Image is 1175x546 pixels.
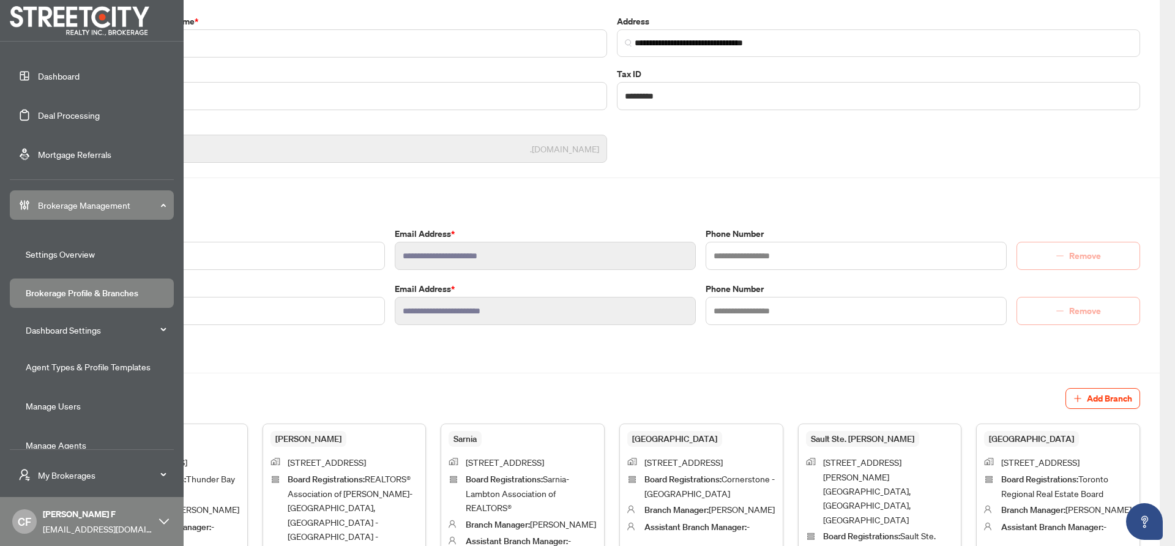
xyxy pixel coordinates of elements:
[10,6,149,36] img: logo
[644,522,747,533] span: Assistant Branch Manager :
[627,431,722,447] span: [GEOGRAPHIC_DATA]
[84,15,607,28] label: Brokerage Registered Name
[466,457,544,468] span: [STREET_ADDRESS]
[43,507,153,521] span: [PERSON_NAME] F
[270,431,346,447] span: [PERSON_NAME]
[1065,388,1140,409] button: Add Branch
[449,536,456,545] img: icon
[984,505,991,514] img: icon
[625,39,632,47] img: search_icon
[84,120,607,133] label: Brokerage URL
[984,474,994,484] img: icon
[449,431,482,447] span: Sarnia
[627,522,635,531] img: icon
[644,504,775,515] span: [PERSON_NAME]
[1001,522,1103,533] span: Assistant Branch Manager :
[18,513,31,530] span: CF
[1126,503,1163,540] button: Open asap
[466,473,569,514] span: Sarnia-Lambton Association of REALTORS®
[1001,504,1065,515] span: Branch Manager :
[270,458,280,465] img: icon
[1073,394,1082,403] span: plus
[644,473,775,499] span: Cornerstone - [GEOGRAPHIC_DATA]
[395,282,696,296] label: Email Address
[84,67,607,81] label: Trade Number
[984,431,1079,447] span: [GEOGRAPHIC_DATA]
[1016,242,1140,270] button: Remove
[644,474,722,485] span: Board Registrations :
[449,474,458,484] img: icon
[84,282,385,296] label: Broker of Record
[806,431,919,447] span: Sault Ste. [PERSON_NAME]
[627,458,637,465] img: icon
[984,522,991,531] img: icon
[627,505,635,514] img: icon
[38,468,165,482] span: My Brokerages
[466,474,543,485] span: Board Registrations :
[984,458,994,465] img: icon
[26,249,95,260] a: Settings Overview
[395,227,696,241] label: Email Address
[1001,457,1080,468] span: [STREET_ADDRESS]
[706,227,1007,241] label: Phone Number
[806,531,816,541] img: icon
[43,522,153,536] span: [EMAIL_ADDRESS][DOMAIN_NAME]
[38,70,80,81] a: Dashboard
[530,142,599,155] span: .[DOMAIN_NAME]
[18,469,31,481] span: user-switch
[26,400,81,411] a: Manage Users
[288,474,365,485] span: Board Registrations :
[466,518,596,529] span: [PERSON_NAME]
[26,324,101,335] a: Dashboard Settings
[1001,473,1108,499] span: Toronto Regional Real Estate Board
[617,67,1140,81] label: Tax ID
[38,110,100,121] a: Deal Processing
[823,457,911,525] span: [STREET_ADDRESS][PERSON_NAME] [GEOGRAPHIC_DATA], [GEOGRAPHIC_DATA], [GEOGRAPHIC_DATA]
[38,198,165,212] span: Brokerage Management
[288,457,366,468] span: [STREET_ADDRESS]
[449,458,458,465] img: icon
[449,520,456,528] img: icon
[644,521,750,532] span: -
[38,149,111,160] a: Mortgage Referrals
[26,361,151,372] a: Agent Types & Profile Templates
[26,288,138,299] a: Brokerage Profile & Branches
[1001,521,1106,532] span: -
[627,474,637,484] img: icon
[84,227,385,241] label: Primary Contact
[84,193,1140,212] h2: Contacts
[644,457,723,468] span: [STREET_ADDRESS]
[806,458,816,465] img: icon
[706,282,1007,296] label: Phone Number
[1001,474,1078,485] span: Board Registrations :
[26,439,86,451] a: Manage Agents
[1016,297,1140,325] button: Remove
[644,504,709,515] span: Branch Manager :
[1087,389,1132,408] span: Add Branch
[466,519,530,530] span: Branch Manager :
[1001,504,1132,515] span: [PERSON_NAME]
[466,535,571,546] span: -
[823,531,900,542] span: Board Registrations :
[270,474,280,484] img: icon
[617,15,1140,28] label: Address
